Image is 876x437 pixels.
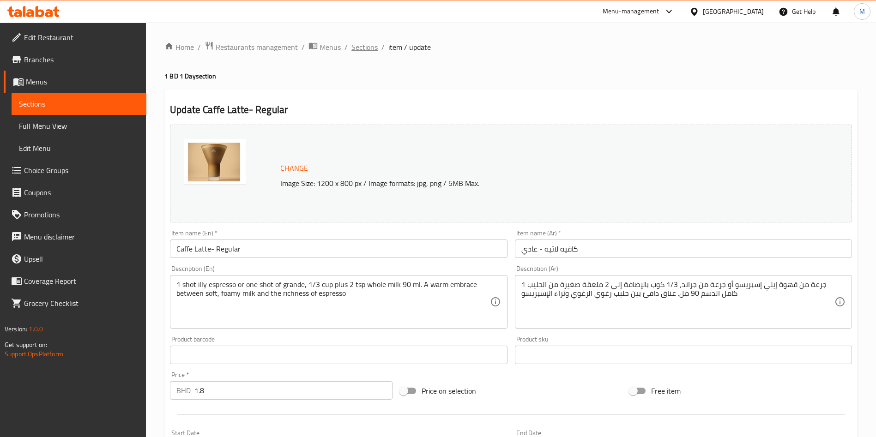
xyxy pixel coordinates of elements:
li: / [344,42,348,53]
a: Home [164,42,194,53]
textarea: 1 جرعة من قهوة إيلي إسبريسو أو جرعة من جراند، 1/3 كوب بالإضافة إلى 2 ملعقة صغيرة من الحليب كامل ا... [521,280,834,324]
span: Menus [26,76,139,87]
p: BHD [176,385,191,396]
a: Choice Groups [4,159,146,181]
span: Coupons [24,187,139,198]
a: Edit Menu [12,137,146,159]
h4: 1 BD 1 Day section [164,72,858,81]
span: Full Menu View [19,120,139,132]
li: / [198,42,201,53]
span: Edit Restaurant [24,32,139,43]
span: Price on selection [422,385,476,396]
a: Coupons [4,181,146,204]
span: Promotions [24,209,139,220]
span: Coverage Report [24,275,139,287]
a: Menu disclaimer [4,226,146,248]
input: Please enter product sku [515,346,852,364]
textarea: 1 shot illy espresso or one shot of grande, 1/3 cup plus 2 tsp whole milk 90 ml. A warm embrace b... [176,280,489,324]
span: Menus [320,42,341,53]
input: Enter name Ar [515,239,852,258]
input: Please enter product barcode [170,346,507,364]
a: Upsell [4,248,146,270]
a: Edit Restaurant [4,26,146,48]
li: / [381,42,385,53]
a: Grocery Checklist [4,292,146,314]
span: Version: [5,323,27,335]
a: Full Menu View [12,115,146,137]
p: Image Size: 1200 x 800 px / Image formats: jpg, png / 5MB Max. [277,178,767,189]
a: Promotions [4,204,146,226]
a: Menus [308,41,341,53]
a: Coverage Report [4,270,146,292]
span: M [859,6,865,17]
a: Sections [351,42,378,53]
input: Please enter price [194,381,393,400]
span: Upsell [24,253,139,264]
span: Change [280,162,308,175]
input: Enter name En [170,239,507,258]
span: Sections [19,98,139,109]
li: / [302,42,305,53]
h2: Update Caffe Latte- Regular [170,103,852,117]
span: Free item [651,385,681,396]
a: Support.OpsPlatform [5,348,63,360]
a: Restaurants management [205,41,298,53]
a: Menus [4,71,146,93]
span: Get support on: [5,339,47,351]
span: Choice Groups [24,165,139,176]
span: Restaurants management [216,42,298,53]
div: [GEOGRAPHIC_DATA] [703,6,764,17]
img: mmw_638865142421084506 [184,139,246,185]
span: Grocery Checklist [24,298,139,309]
a: Branches [4,48,146,71]
nav: breadcrumb [164,41,858,53]
span: Menu disclaimer [24,231,139,242]
span: item / update [388,42,431,53]
span: Edit Menu [19,143,139,154]
span: 1.0.0 [29,323,43,335]
div: Menu-management [603,6,659,17]
span: Branches [24,54,139,65]
a: Sections [12,93,146,115]
button: Change [277,159,312,178]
